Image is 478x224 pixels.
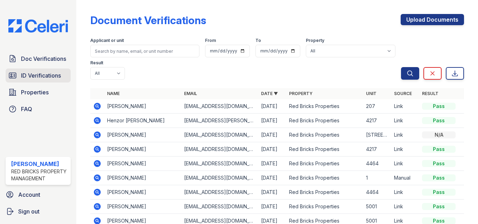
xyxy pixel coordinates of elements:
[6,52,71,66] a: Doc Verifications
[181,157,258,171] td: [EMAIL_ADDRESS][DOMAIN_NAME]
[391,99,419,114] td: Link
[90,14,206,27] div: Document Verifications
[18,207,40,216] span: Sign out
[6,85,71,99] a: Properties
[258,157,286,171] td: [DATE]
[401,14,464,25] a: Upload Documents
[363,171,391,185] td: 1
[3,204,73,218] a: Sign out
[363,128,391,142] td: [STREET_ADDRESS]
[11,160,68,168] div: [PERSON_NAME]
[205,38,216,43] label: From
[181,142,258,157] td: [EMAIL_ADDRESS][DOMAIN_NAME]
[181,128,258,142] td: [EMAIL_ADDRESS][DOMAIN_NAME]
[6,102,71,116] a: FAQ
[104,114,181,128] td: Henzor [PERSON_NAME]
[366,91,377,96] a: Unit
[104,157,181,171] td: [PERSON_NAME]
[258,200,286,214] td: [DATE]
[21,88,49,96] span: Properties
[286,99,363,114] td: Red Bricks Properties
[422,131,456,138] div: N/A
[107,91,120,96] a: Name
[181,171,258,185] td: [EMAIL_ADDRESS][DOMAIN_NAME]
[391,157,419,171] td: Link
[286,157,363,171] td: Red Bricks Properties
[258,185,286,200] td: [DATE]
[258,99,286,114] td: [DATE]
[306,38,324,43] label: Property
[11,168,68,182] div: Red Bricks Property Management
[363,157,391,171] td: 4464
[21,71,61,80] span: ID Verifications
[104,171,181,185] td: [PERSON_NAME]
[391,114,419,128] td: Link
[422,160,456,167] div: Pass
[286,128,363,142] td: Red Bricks Properties
[104,200,181,214] td: [PERSON_NAME]
[286,185,363,200] td: Red Bricks Properties
[261,91,278,96] a: Date ▼
[181,185,258,200] td: [EMAIL_ADDRESS][DOMAIN_NAME]
[422,117,456,124] div: Pass
[363,99,391,114] td: 207
[363,200,391,214] td: 5001
[363,114,391,128] td: 4217
[258,142,286,157] td: [DATE]
[286,142,363,157] td: Red Bricks Properties
[104,142,181,157] td: [PERSON_NAME]
[391,142,419,157] td: Link
[422,203,456,210] div: Pass
[363,142,391,157] td: 4217
[90,60,103,66] label: Result
[90,38,124,43] label: Applicant or unit
[422,103,456,110] div: Pass
[255,38,261,43] label: To
[181,99,258,114] td: [EMAIL_ADDRESS][DOMAIN_NAME]
[391,200,419,214] td: Link
[90,45,199,57] input: Search by name, email, or unit number
[286,200,363,214] td: Red Bricks Properties
[104,128,181,142] td: [PERSON_NAME]
[181,114,258,128] td: [EMAIL_ADDRESS][PERSON_NAME][DOMAIN_NAME]
[18,190,40,199] span: Account
[422,174,456,181] div: Pass
[258,128,286,142] td: [DATE]
[184,91,197,96] a: Email
[422,146,456,153] div: Pass
[363,185,391,200] td: 4464
[391,171,419,185] td: Manual
[286,114,363,128] td: Red Bricks Properties
[258,171,286,185] td: [DATE]
[21,105,32,113] span: FAQ
[391,128,419,142] td: Link
[391,185,419,200] td: Link
[3,19,73,32] img: CE_Logo_Blue-a8612792a0a2168367f1c8372b55b34899dd931a85d93a1a3d3e32e68fde9ad4.png
[422,189,456,196] div: Pass
[21,55,66,63] span: Doc Verifications
[286,171,363,185] td: Red Bricks Properties
[181,200,258,214] td: [EMAIL_ADDRESS][DOMAIN_NAME]
[394,91,412,96] a: Source
[422,91,438,96] a: Result
[258,114,286,128] td: [DATE]
[104,99,181,114] td: [PERSON_NAME]
[3,188,73,202] a: Account
[104,185,181,200] td: [PERSON_NAME]
[289,91,312,96] a: Property
[6,68,71,82] a: ID Verifications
